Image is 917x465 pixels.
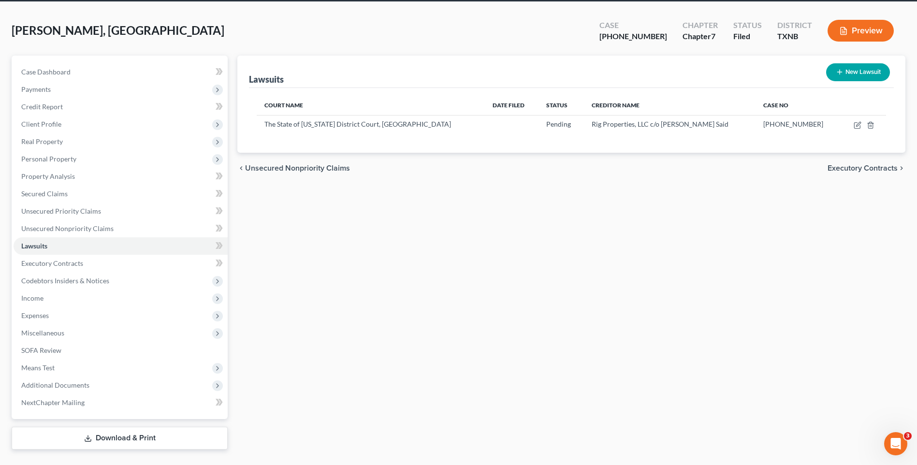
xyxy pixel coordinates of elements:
[21,207,101,215] span: Unsecured Priority Claims
[21,346,61,354] span: SOFA Review
[884,432,907,455] iframe: Intercom live chat
[21,189,68,198] span: Secured Claims
[898,164,905,172] i: chevron_right
[237,164,245,172] i: chevron_left
[12,23,224,37] span: [PERSON_NAME], [GEOGRAPHIC_DATA]
[12,427,228,450] a: Download & Print
[546,120,571,128] span: Pending
[21,398,85,407] span: NextChapter Mailing
[14,203,228,220] a: Unsecured Priority Claims
[21,363,55,372] span: Means Test
[826,63,890,81] button: New Lawsuit
[21,68,71,76] span: Case Dashboard
[733,31,762,42] div: Filed
[546,102,568,109] span: Status
[592,102,640,109] span: Creditor Name
[777,31,812,42] div: TXNB
[599,20,667,31] div: Case
[493,102,524,109] span: Date Filed
[14,394,228,411] a: NextChapter Mailing
[21,224,114,232] span: Unsecured Nonpriority Claims
[711,31,715,41] span: 7
[733,20,762,31] div: Status
[904,432,912,440] span: 3
[21,137,63,145] span: Real Property
[264,102,303,109] span: Court Name
[21,311,49,320] span: Expenses
[683,31,718,42] div: Chapter
[21,242,47,250] span: Lawsuits
[21,172,75,180] span: Property Analysis
[14,168,228,185] a: Property Analysis
[237,164,350,172] button: chevron_left Unsecured Nonpriority Claims
[683,20,718,31] div: Chapter
[763,120,823,128] span: [PHONE_NUMBER]
[828,164,905,172] button: Executory Contracts chevron_right
[14,342,228,359] a: SOFA Review
[14,98,228,116] a: Credit Report
[21,294,44,302] span: Income
[21,120,61,128] span: Client Profile
[21,102,63,111] span: Credit Report
[245,164,350,172] span: Unsecured Nonpriority Claims
[828,164,898,172] span: Executory Contracts
[14,237,228,255] a: Lawsuits
[828,20,894,42] button: Preview
[14,220,228,237] a: Unsecured Nonpriority Claims
[21,259,83,267] span: Executory Contracts
[599,31,667,42] div: [PHONE_NUMBER]
[763,102,788,109] span: Case No
[14,255,228,272] a: Executory Contracts
[592,120,728,128] span: Rig Properties, LLC c/o [PERSON_NAME] Said
[21,329,64,337] span: Miscellaneous
[264,120,451,128] span: The State of [US_STATE] District Court, [GEOGRAPHIC_DATA]
[21,155,76,163] span: Personal Property
[777,20,812,31] div: District
[249,73,284,85] div: Lawsuits
[21,85,51,93] span: Payments
[14,185,228,203] a: Secured Claims
[21,276,109,285] span: Codebtors Insiders & Notices
[21,381,89,389] span: Additional Documents
[14,63,228,81] a: Case Dashboard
